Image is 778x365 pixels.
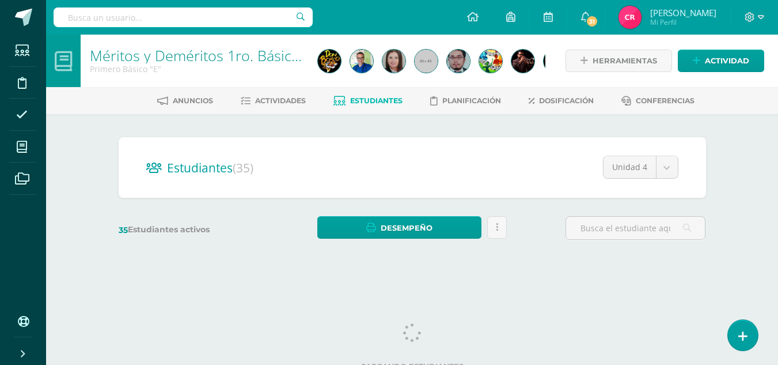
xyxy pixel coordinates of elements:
[612,156,647,178] span: Unidad 4
[593,50,657,72] span: Herramientas
[318,50,341,73] img: e848a06d305063da6e408c2e705eb510.png
[539,96,594,105] span: Dosificación
[511,50,534,73] img: 0fe7deab6a8cc853aaca53ed520a6695.png
[167,160,253,176] span: Estudiantes
[90,46,322,65] a: Méritos y Deméritos 1ro. Básico "E"
[529,92,594,110] a: Dosificación
[90,63,304,74] div: Primero Básico 'E'
[382,50,405,73] img: e03ec1ec303510e8e6f60bf4728ca3bf.png
[442,96,501,105] span: Planificación
[173,96,213,105] span: Anuncios
[586,15,598,28] span: 31
[255,96,306,105] span: Actividades
[650,17,716,27] span: Mi Perfil
[233,160,253,176] span: (35)
[447,50,470,73] img: c79a8ee83a32926c67f9bb364e6b58c4.png
[415,50,438,73] img: 45x45
[119,225,128,235] span: 35
[678,50,764,72] a: Actividad
[350,96,403,105] span: Estudiantes
[119,224,259,235] label: Estudiantes activos
[650,7,716,18] span: [PERSON_NAME]
[54,7,313,27] input: Busca un usuario...
[705,50,749,72] span: Actividad
[350,50,373,73] img: a16637801c4a6befc1e140411cafe4ae.png
[618,6,642,29] img: e3ffac15afa6ee5300c516ab87d4e208.png
[544,50,567,73] img: 51daec255f9cabefddb2cff9a8f95120.png
[430,92,501,110] a: Planificación
[621,92,694,110] a: Conferencias
[566,50,672,72] a: Herramientas
[604,156,678,178] a: Unidad 4
[479,50,502,73] img: 852c373e651f39172791dbf6cd0291a6.png
[241,92,306,110] a: Actividades
[157,92,213,110] a: Anuncios
[333,92,403,110] a: Estudiantes
[90,47,304,63] h1: Méritos y Deméritos 1ro. Básico "E"
[566,217,705,239] input: Busca el estudiante aquí...
[317,216,481,239] a: Desempeño
[381,217,432,239] span: Desempeño
[636,96,694,105] span: Conferencias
